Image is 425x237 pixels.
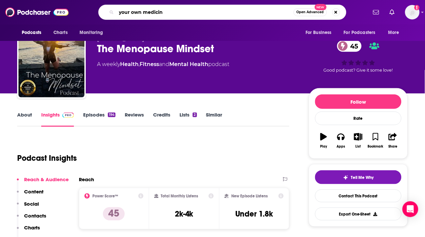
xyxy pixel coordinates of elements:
[367,129,384,152] button: Bookmark
[83,112,115,127] a: Episodes194
[103,207,125,220] p: 45
[17,176,69,188] button: Reach & Audience
[17,188,44,201] button: Content
[315,112,402,125] div: Rate
[356,145,361,149] div: List
[320,145,327,149] div: Play
[231,194,268,198] h2: New Episode Listens
[80,28,103,37] span: Monitoring
[17,26,50,39] button: open menu
[125,112,144,127] a: Reviews
[206,112,222,127] a: Similar
[332,129,349,152] button: Apps
[24,225,40,231] p: Charts
[79,176,94,183] h2: Reach
[405,5,420,19] span: Logged in as putnampublicity
[92,194,118,198] h2: Power Score™
[344,28,376,37] span: For Podcasters
[384,26,408,39] button: open menu
[120,61,139,67] a: Health
[403,201,418,217] div: Open Intercom Messenger
[53,28,68,37] span: Charts
[159,61,169,67] span: and
[98,5,346,20] div: Search podcasts, credits, & more...
[388,28,400,37] span: More
[161,194,198,198] h2: Total Monthly Listens
[294,8,327,16] button: Open AdvancedNew
[17,225,40,237] button: Charts
[384,129,402,152] button: Share
[180,112,197,127] a: Lists2
[17,201,39,213] button: Social
[18,31,84,97] img: The Menopause Mindset
[17,213,46,225] button: Contacts
[24,213,46,219] p: Contacts
[306,28,332,37] span: For Business
[340,26,385,39] button: open menu
[368,145,383,149] div: Bookmark
[405,5,420,19] button: Show profile menu
[344,40,362,52] span: 45
[388,145,397,149] div: Share
[315,208,402,220] button: Export One-Sheet
[193,113,197,117] div: 2
[350,129,367,152] button: List
[371,7,382,18] a: Show notifications dropdown
[139,61,140,67] span: ,
[24,201,39,207] p: Social
[116,7,294,17] input: Search podcasts, credits, & more...
[97,60,229,68] div: A weekly podcast
[315,4,327,10] span: New
[17,112,32,127] a: About
[315,189,402,202] a: Contact This Podcast
[17,153,77,163] h1: Podcast Insights
[75,26,112,39] button: open menu
[343,175,348,180] img: tell me why sparkle
[337,40,362,52] a: 45
[153,112,170,127] a: Credits
[169,61,208,67] a: Mental Health
[297,11,324,14] span: Open Advanced
[301,26,340,39] button: open menu
[24,188,44,195] p: Content
[41,112,74,127] a: InsightsPodchaser Pro
[24,176,69,183] p: Reach & Audience
[351,175,374,180] span: Tell Me Why
[414,5,420,10] svg: Add a profile image
[309,36,408,77] div: 45Good podcast? Give it some love!
[315,170,402,184] button: tell me why sparkleTell Me Why
[175,209,193,219] h3: 2k-4k
[387,7,397,18] a: Show notifications dropdown
[62,113,74,118] img: Podchaser Pro
[140,61,159,67] a: Fitness
[49,26,72,39] a: Charts
[405,5,420,19] img: User Profile
[22,28,41,37] span: Podcasts
[315,94,402,109] button: Follow
[5,6,69,18] img: Podchaser - Follow, Share and Rate Podcasts
[337,145,345,149] div: Apps
[235,209,273,219] h3: Under 1.8k
[324,68,393,73] span: Good podcast? Give it some love!
[108,113,115,117] div: 194
[315,129,332,152] button: Play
